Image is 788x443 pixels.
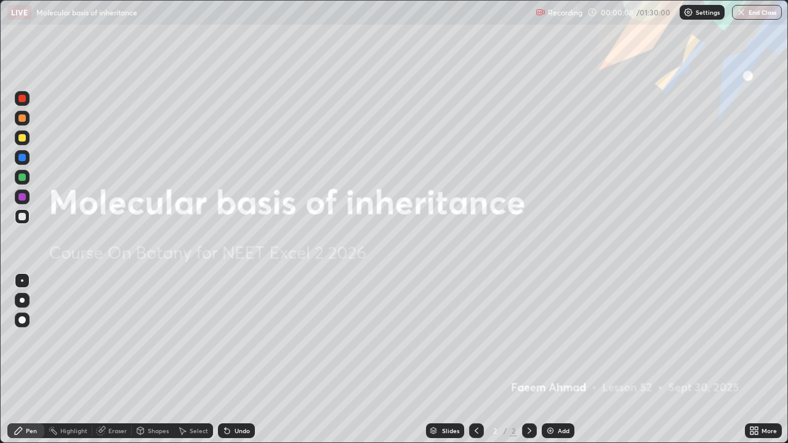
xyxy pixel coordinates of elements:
button: End Class [732,5,782,20]
div: Pen [26,428,37,434]
p: Molecular basis of inheritance [36,7,137,17]
div: Slides [442,428,459,434]
img: class-settings-icons [683,7,693,17]
div: Select [190,428,208,434]
img: recording.375f2c34.svg [536,7,545,17]
img: add-slide-button [545,426,555,436]
div: 2 [489,427,501,434]
div: Shapes [148,428,169,434]
div: / [504,427,507,434]
div: Add [558,428,569,434]
div: More [762,428,777,434]
img: end-class-cross [736,7,746,17]
div: Eraser [108,428,127,434]
p: Recording [548,8,582,17]
div: 2 [510,425,517,436]
p: LIVE [11,7,28,17]
div: Undo [235,428,250,434]
p: Settings [696,9,720,15]
div: Highlight [60,428,87,434]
